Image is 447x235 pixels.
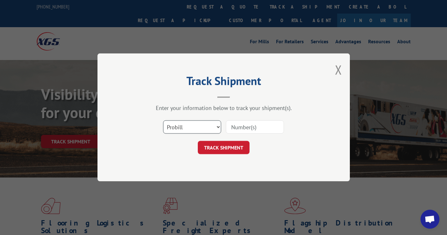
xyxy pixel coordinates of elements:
[421,210,439,229] a: Open chat
[129,76,318,88] h2: Track Shipment
[129,105,318,112] div: Enter your information below to track your shipment(s).
[198,141,250,154] button: TRACK SHIPMENT
[335,61,342,78] button: Close modal
[226,121,284,134] input: Number(s)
